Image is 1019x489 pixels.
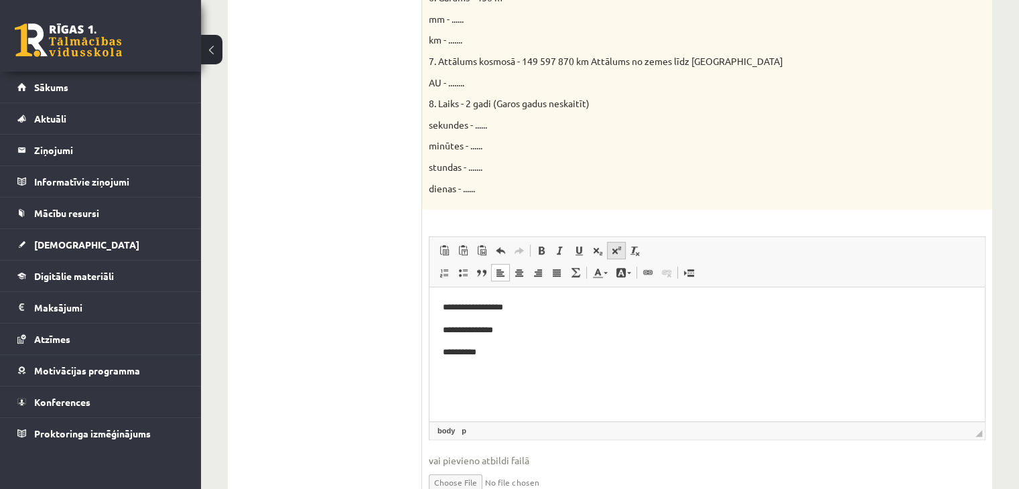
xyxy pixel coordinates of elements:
[510,264,529,281] a: Centrēti
[34,113,66,125] span: Aktuāli
[435,425,458,437] a: body elements
[454,242,472,259] a: Ievietot kā vienkāršu tekstu (vadīšanas taustiņš+pārslēgšanas taustiņš+V)
[34,333,70,345] span: Atzīmes
[435,242,454,259] a: Ielīmēt (vadīšanas taustiņš+V)
[17,355,184,386] a: Motivācijas programma
[34,135,184,165] legend: Ziņojumi
[429,161,482,173] span: stundas - .......
[429,76,464,88] span: AU - ........
[472,242,491,259] a: Ievietot no Worda
[607,242,626,259] a: Augšraksts
[588,242,607,259] a: Apakšraksts
[17,229,184,260] a: [DEMOGRAPHIC_DATA]
[472,264,491,281] a: Bloka citāts
[510,242,529,259] a: Atkārtot (vadīšanas taustiņš+Y)
[34,270,114,282] span: Digitālie materiāli
[529,264,547,281] a: Izlīdzināt pa labi
[569,242,588,259] a: Pasvītrojums (vadīšanas taustiņš+U)
[34,207,99,219] span: Mācību resursi
[34,364,140,376] span: Motivācijas programma
[34,238,139,251] span: [DEMOGRAPHIC_DATA]
[34,427,151,439] span: Proktoringa izmēģinājums
[17,166,184,197] a: Informatīvie ziņojumi
[612,264,635,281] a: Fona krāsa
[588,264,612,281] a: Teksta krāsa
[491,264,510,281] a: Izlīdzināt pa kreisi
[429,287,985,421] iframe: Bagātinātā teksta redaktors, wiswyg-editor-user-answer-47024893007040
[17,103,184,134] a: Aktuāli
[429,13,464,25] span: mm - ......
[429,55,783,67] span: 7. Attālums kosmosā - 149 597 870 km Attālums no zemes līdz [GEOGRAPHIC_DATA]
[17,387,184,417] a: Konferences
[454,264,472,281] a: Ievietot/noņemt sarakstu ar aizzīmēm
[17,292,184,323] a: Maksājumi
[429,97,590,109] span: 8. Laiks - 2 gadi (Garos gadus neskaitīt)
[17,324,184,354] a: Atzīmes
[34,292,184,323] legend: Maksājumi
[626,242,644,259] a: Noņemt stilus
[459,425,469,437] a: p elements
[491,242,510,259] a: Atcelt (vadīšanas taustiņš+Z)
[551,242,569,259] a: Slīpraksts (vadīšanas taustiņš+I)
[34,166,184,197] legend: Informatīvie ziņojumi
[435,264,454,281] a: Ievietot/noņemt numurētu sarakstu
[566,264,585,281] a: Math
[429,33,462,46] span: km - .......
[34,81,68,93] span: Sākums
[638,264,657,281] a: Saite (vadīšanas taustiņš+K)
[17,135,184,165] a: Ziņojumi
[679,264,698,281] a: Ievietot lapas pārtraukumu drukai
[532,242,551,259] a: Treknraksts (vadīšanas taustiņš+B)
[17,198,184,228] a: Mācību resursi
[429,139,482,151] span: minūtes - ......
[17,261,184,291] a: Digitālie materiāli
[15,23,122,57] a: Rīgas 1. Tālmācības vidusskola
[429,182,475,194] span: dienas - ......
[34,396,90,408] span: Konferences
[547,264,566,281] a: Izlīdzināt malas
[429,453,986,468] span: vai pievieno atbildi failā
[429,119,487,131] span: sekundes - ......
[657,264,676,281] a: Atsaistīt
[17,72,184,102] a: Sākums
[17,418,184,449] a: Proktoringa izmēģinājums
[975,430,982,437] span: Mērogot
